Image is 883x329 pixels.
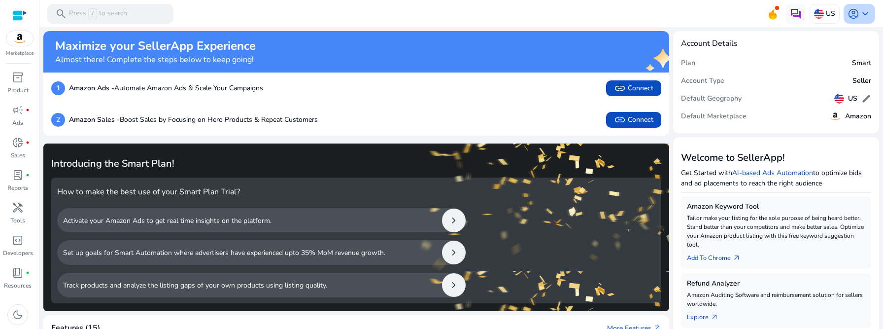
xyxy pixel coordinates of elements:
span: code_blocks [12,234,24,246]
p: US [826,5,835,22]
h2: Maximize your SellerApp Experience [55,39,256,53]
p: Activate your Amazon Ads to get real time insights on the platform. [63,216,272,226]
p: Product [7,86,29,95]
p: Amazon Auditing Software and reimbursement solution for sellers worldwide. [687,291,865,308]
h5: Account Type [681,77,724,85]
span: campaign [12,104,24,116]
span: account_circle [848,8,859,20]
h4: How to make the best use of your Smart Plan Trial? [57,187,655,197]
span: dark_mode [12,309,24,321]
h5: Plan [681,59,695,68]
span: arrow_outward [711,313,718,321]
p: Set up goals for Smart Automation where advertisers have experienced upto 35% MoM revenue growth. [63,248,385,258]
h3: Introducing the Smart Plan! [51,158,661,174]
p: Press to search [69,8,127,19]
h5: Amazon Keyword Tool [687,203,865,211]
h4: Almost there! Complete the steps below to keep going! [55,55,256,65]
span: fiber_manual_record [26,108,30,112]
span: link [614,82,626,94]
img: us.svg [814,9,824,19]
p: Developers [3,249,33,257]
p: 1 [51,81,65,95]
p: Tools [10,216,25,225]
img: amazon.svg [829,110,841,122]
h5: Seller [852,77,871,85]
span: fiber_manual_record [26,271,30,275]
span: edit [861,94,871,104]
b: Amazon Ads - [69,83,114,93]
span: link [614,114,626,126]
h5: Default Geography [681,95,742,103]
span: / [88,8,97,19]
span: chevron_right [448,279,460,291]
p: Tailor make your listing for the sole purpose of being heard better. Stand better than your compe... [687,214,865,249]
button: linkConnect [606,80,661,96]
button: linkConnect [606,112,661,128]
p: Ads [12,118,23,127]
h5: Smart [852,59,871,68]
span: keyboard_arrow_down [859,8,871,20]
p: Track products and analyze the listing gaps of your own products using listing quality. [63,280,327,291]
span: book_4 [12,267,24,279]
span: handyman [12,202,24,214]
p: Resources [4,281,32,290]
span: donut_small [12,137,24,148]
p: Automate Amazon Ads & Scale Your Campaigns [69,83,263,93]
span: fiber_manual_record [26,173,30,177]
span: Connect [614,82,653,94]
h5: Refund Analyzer [687,280,865,288]
b: Amazon Sales - [69,115,120,124]
h3: Welcome to SellerApp! [681,152,871,164]
img: us.svg [834,94,844,104]
p: Marketplace [6,50,34,57]
p: Boost Sales by Focusing on Hero Products & Repeat Customers [69,114,318,125]
h5: Amazon [845,112,871,121]
span: chevron_right [448,247,460,258]
a: Add To Chrome [687,249,748,263]
span: chevron_right [448,215,460,226]
span: inventory_2 [12,72,24,83]
p: Get Started with to optimize bids and ad placements to reach the right audience [681,168,871,188]
a: AI-based Ads Automation [732,168,813,178]
p: Sales [11,151,25,160]
p: 2 [51,113,65,127]
img: amazon.svg [6,31,33,46]
span: Connect [614,114,653,126]
span: arrow_outward [733,254,741,262]
span: fiber_manual_record [26,141,30,145]
a: Explorearrow_outward [687,308,726,322]
span: lab_profile [12,169,24,181]
p: Reports [7,183,28,192]
h4: Account Details [681,39,738,48]
span: search [55,8,67,20]
h5: Default Marketplace [681,112,747,121]
h5: US [848,95,857,103]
